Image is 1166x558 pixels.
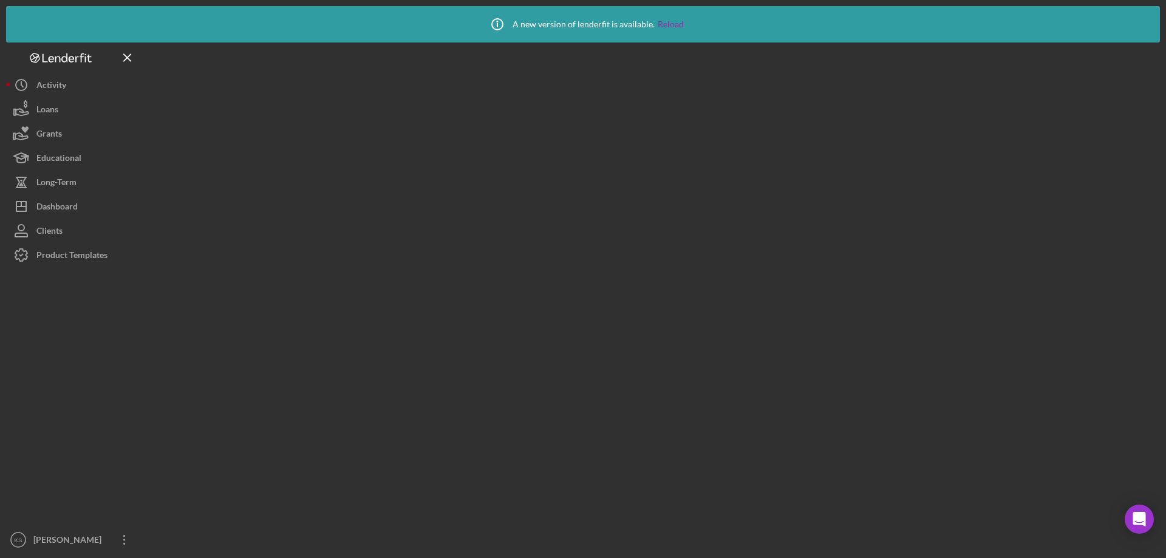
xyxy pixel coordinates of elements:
button: Loans [6,97,140,121]
button: Clients [6,219,140,243]
button: Long-Term [6,170,140,194]
button: Dashboard [6,194,140,219]
text: KS [15,537,22,543]
button: Product Templates [6,243,140,267]
button: Educational [6,146,140,170]
div: Activity [36,73,66,100]
div: Educational [36,146,81,173]
button: Grants [6,121,140,146]
div: Loans [36,97,58,124]
div: Product Templates [36,243,107,270]
button: Activity [6,73,140,97]
div: Grants [36,121,62,149]
div: Dashboard [36,194,78,222]
div: [PERSON_NAME] [30,528,109,555]
div: A new version of lenderfit is available. [482,9,684,39]
div: Open Intercom Messenger [1125,505,1154,534]
div: Clients [36,219,63,246]
button: KS[PERSON_NAME] [6,528,140,552]
a: Reload [658,19,684,29]
div: Long-Term [36,170,77,197]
